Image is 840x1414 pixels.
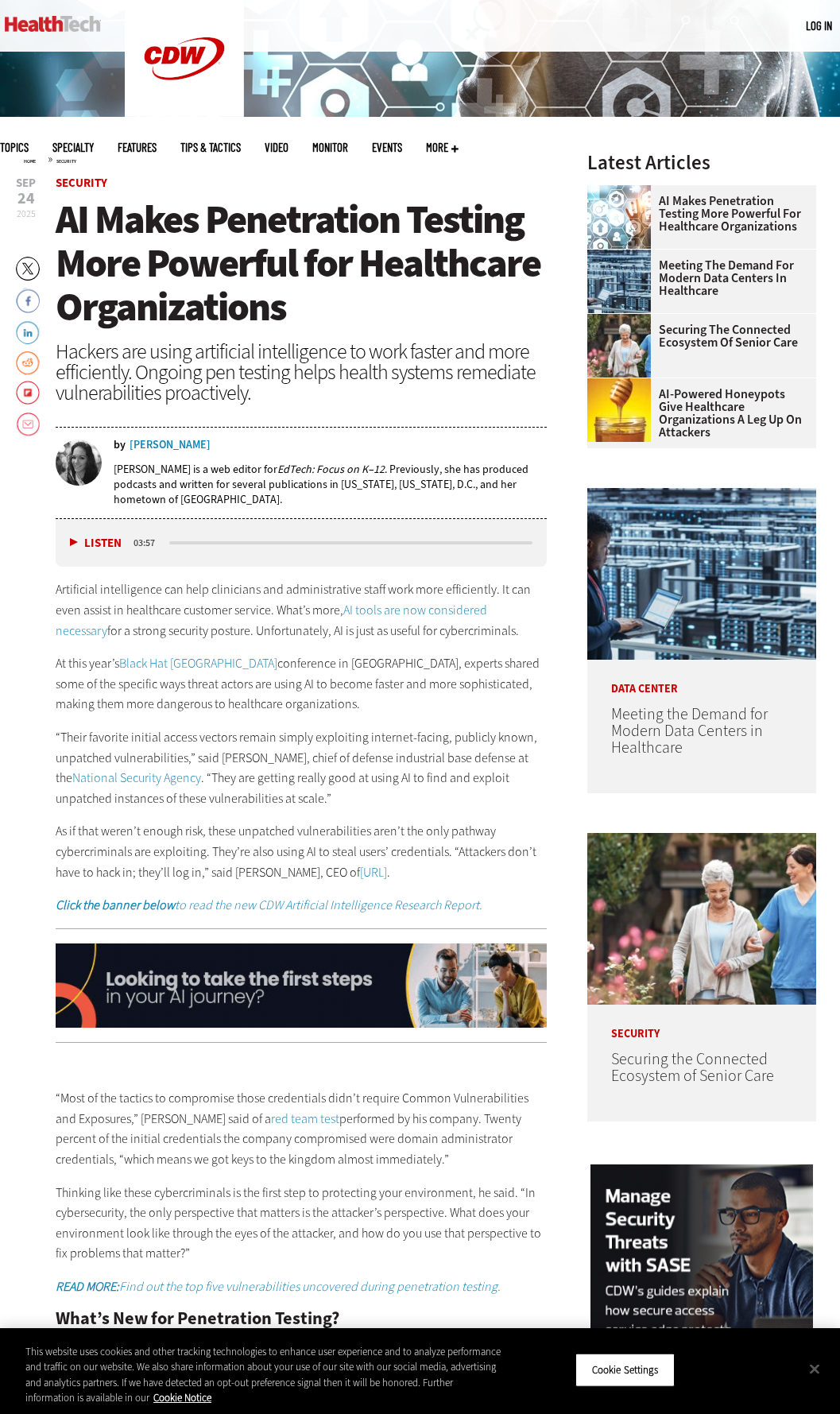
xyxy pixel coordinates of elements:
[56,440,102,486] img: Rebecca Torchia
[575,1354,675,1387] button: Cookie Settings
[56,727,547,808] p: “Their favorite initial access vectors remain simply exploiting internet-facing, publicly known, ...
[56,897,482,913] a: Click the banner belowto read the new CDW Artificial Intelligence Research Report.
[56,1183,547,1264] p: Thinking like these cybercriminals is the first step to protecting your environment, he said. “In...
[56,821,547,882] p: As if that weren’t enough risk, these unpatched vulnerabilities aren’t the only pathway cybercrim...
[180,141,241,153] a: Tips & Tactics
[118,141,157,153] a: Features
[806,17,832,34] div: User menu
[114,462,547,507] p: [PERSON_NAME] is a web editor for . Previously, she has produced podcasts and written for several...
[56,175,107,191] a: Security
[131,536,167,550] div: duration
[587,153,816,172] h3: Latest Articles
[587,185,651,249] img: Healthcare and hacking concept
[587,833,816,1005] img: nurse walks with senior woman through a garden
[271,1110,339,1127] a: red team test
[56,653,547,715] p: At this year’s conference in [GEOGRAPHIC_DATA], experts shared some of the specific ways threat a...
[587,195,807,233] a: AI Makes Penetration Testing More Powerful for Healthcare Organizations
[5,16,101,32] img: Home
[52,141,94,153] span: Specialty
[72,769,201,786] a: National Security Agency
[587,378,651,442] img: jar of honey with a honey dipper
[153,1391,211,1404] a: More information about your privacy
[56,579,547,641] p: Artificial intelligence can help clinicians and administrative staff work more efficiently. It ca...
[56,897,175,913] strong: Click the banner below
[70,537,122,549] button: Listen
[587,259,807,297] a: Meeting the Demand for Modern Data Centers in Healthcare
[587,314,651,378] img: nurse walks with senior woman through a garden
[56,943,547,1028] img: x-airesearch-animated-2025-click-desktop
[114,440,126,451] span: by
[587,378,659,391] a: jar of honey with a honey dipper
[16,177,36,189] span: Sep
[56,341,547,403] div: Hackers are using artificial intelligence to work faster and more efficiently. Ongoing pen testin...
[312,141,348,153] a: MonITor
[56,1310,547,1327] h2: What’s New for Penetration Testing?
[587,323,807,349] a: Securing the Connected Ecosystem of Senior Care
[56,1278,119,1295] strong: READ MORE:
[587,1005,816,1040] p: Security
[56,1278,501,1295] a: READ MORE:Find out the top five vulnerabilities uncovered during penetration testing.
[587,488,816,660] img: engineer with laptop overlooking data center
[130,440,211,451] a: [PERSON_NAME]
[56,1088,547,1169] p: “Most of the tactics to compromise those credentials didn’t require Common Vulnerabilities and Ex...
[806,18,832,33] a: Log in
[56,897,482,913] em: to read the new CDW Artificial Intelligence Research Report.
[119,655,277,672] a: Black Hat [GEOGRAPHIC_DATA]
[611,1048,774,1087] a: Securing the Connected Ecosystem of Senior Care
[25,1344,504,1406] div: This website uses cookies and other tracking technologies to enhance user experience and to analy...
[587,185,659,198] a: Healthcare and hacking concept
[372,141,402,153] a: Events
[587,250,659,262] a: engineer with laptop overlooking data center
[56,193,540,333] span: AI Makes Penetration Testing More Powerful for Healthcare Organizations
[587,660,816,695] p: Data Center
[125,105,244,122] a: CDW
[360,864,387,881] a: [URL]
[797,1351,832,1386] button: Close
[426,141,459,153] span: More
[17,207,36,220] span: 2025
[265,141,288,153] a: Video
[56,519,547,567] div: media player
[587,388,807,439] a: AI-Powered Honeypots Give Healthcare Organizations a Leg Up on Attackers
[587,250,651,313] img: engineer with laptop overlooking data center
[611,703,768,758] a: Meeting the Demand for Modern Data Centers in Healthcare
[587,314,659,327] a: nurse walks with senior woman through a garden
[56,1278,501,1295] em: Find out the top five vulnerabilities uncovered during penetration testing.
[16,191,36,207] span: 24
[56,602,487,639] a: AI tools are now considered necessary
[277,462,385,477] em: EdTech: Focus on K–12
